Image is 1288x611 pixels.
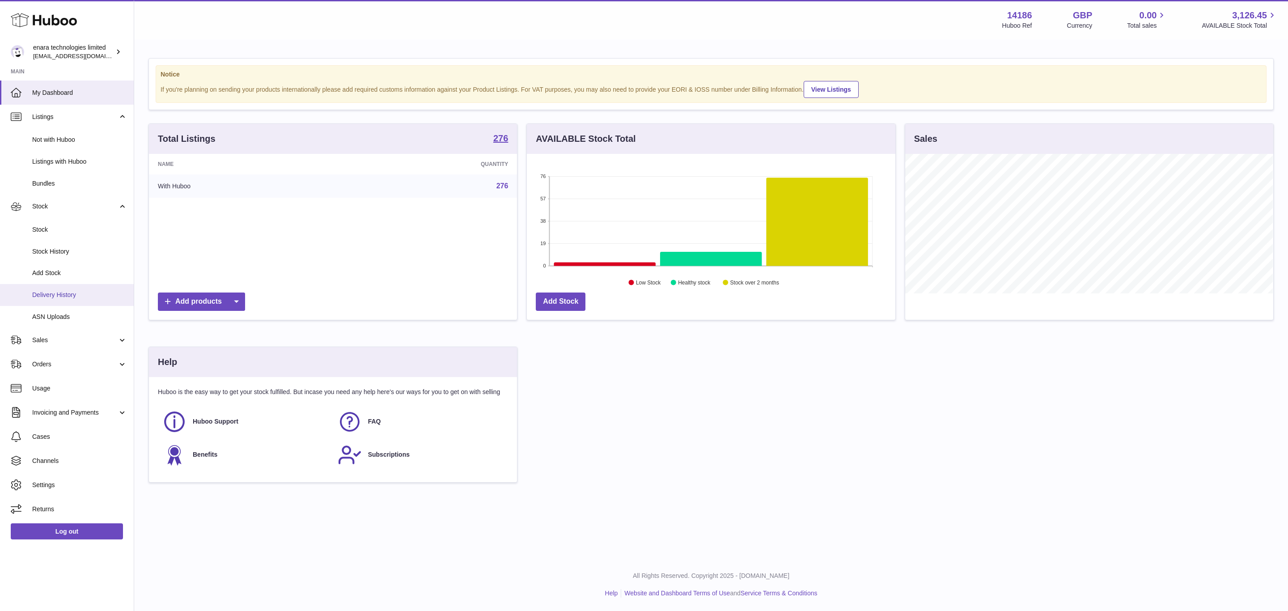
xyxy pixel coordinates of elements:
[158,133,216,145] h3: Total Listings
[141,572,1281,580] p: All Rights Reserved. Copyright 2025 - [DOMAIN_NAME]
[32,157,127,166] span: Listings with Huboo
[193,450,217,459] span: Benefits
[33,43,114,60] div: enara technologies limited
[804,81,859,98] a: View Listings
[730,280,779,286] text: Stock over 2 months
[741,590,818,597] a: Service Terms & Conditions
[32,136,127,144] span: Not with Huboo
[32,89,127,97] span: My Dashboard
[541,174,546,179] text: 76
[32,313,127,321] span: ASN Uploads
[193,417,238,426] span: Huboo Support
[1202,9,1277,30] a: 3,126.45 AVAILABLE Stock Total
[32,269,127,277] span: Add Stock
[162,410,329,434] a: Huboo Support
[158,293,245,311] a: Add products
[1073,9,1092,21] strong: GBP
[161,80,1262,98] div: If you're planning on sending your products internationally please add required customs informati...
[678,280,711,286] text: Healthy stock
[493,134,508,143] strong: 276
[1067,21,1093,30] div: Currency
[33,52,131,59] span: [EMAIL_ADDRESS][DOMAIN_NAME]
[162,443,329,467] a: Benefits
[32,291,127,299] span: Delivery History
[32,408,118,417] span: Invoicing and Payments
[32,225,127,234] span: Stock
[32,360,118,369] span: Orders
[32,247,127,256] span: Stock History
[32,384,127,393] span: Usage
[161,70,1262,79] strong: Notice
[32,481,127,489] span: Settings
[1202,21,1277,30] span: AVAILABLE Stock Total
[1002,21,1032,30] div: Huboo Ref
[1127,21,1167,30] span: Total sales
[32,113,118,121] span: Listings
[541,241,546,246] text: 19
[1007,9,1032,21] strong: 14186
[11,523,123,539] a: Log out
[32,179,127,188] span: Bundles
[338,443,504,467] a: Subscriptions
[368,450,410,459] span: Subscriptions
[536,293,585,311] a: Add Stock
[149,174,343,198] td: With Huboo
[914,133,937,145] h3: Sales
[32,457,127,465] span: Channels
[149,154,343,174] th: Name
[536,133,636,145] h3: AVAILABLE Stock Total
[32,336,118,344] span: Sales
[636,280,661,286] text: Low Stock
[1232,9,1267,21] span: 3,126.45
[605,590,618,597] a: Help
[543,263,546,268] text: 0
[541,196,546,201] text: 57
[1140,9,1157,21] span: 0.00
[338,410,504,434] a: FAQ
[32,202,118,211] span: Stock
[621,589,817,598] li: and
[624,590,730,597] a: Website and Dashboard Terms of Use
[368,417,381,426] span: FAQ
[343,154,517,174] th: Quantity
[11,45,24,59] img: internalAdmin-14186@internal.huboo.com
[541,218,546,224] text: 38
[496,182,508,190] a: 276
[1127,9,1167,30] a: 0.00 Total sales
[158,356,177,368] h3: Help
[158,388,508,396] p: Huboo is the easy way to get your stock fulfilled. But incase you need any help here's our ways f...
[493,134,508,144] a: 276
[32,433,127,441] span: Cases
[32,505,127,513] span: Returns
